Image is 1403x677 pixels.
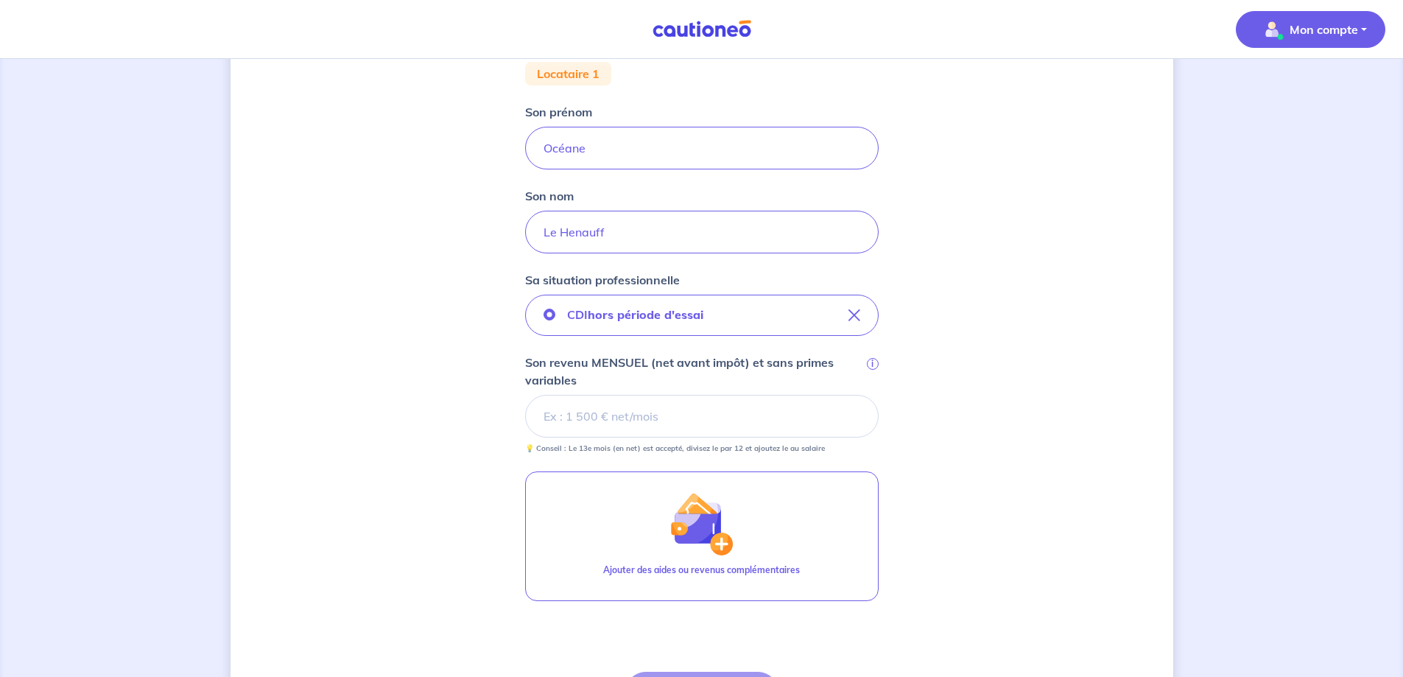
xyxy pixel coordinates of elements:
p: Son nom [525,187,574,205]
input: Ex : 1 500 € net/mois [525,395,879,438]
div: Locataire 1 [525,62,611,85]
div: Mots-clés [183,87,225,97]
img: website_grey.svg [24,38,35,50]
p: Mon compte [1290,21,1358,38]
div: v 4.0.25 [41,24,72,35]
button: illu_account_valid_menu.svgMon compte [1236,11,1385,48]
img: logo_orange.svg [24,24,35,35]
p: CDI [567,306,703,323]
p: Ajouter des aides ou revenus complémentaires [603,564,800,577]
p: Son prénom [525,103,592,121]
img: Cautioneo [647,20,757,38]
img: illu_account_valid_menu.svg [1260,18,1284,41]
div: Domaine [76,87,113,97]
img: illu_wallet.svg [669,492,733,555]
strong: hors période d'essai [588,307,703,322]
p: Sa situation professionnelle [525,271,680,289]
p: 💡 Conseil : Le 13e mois (en net) est accepté, divisez le par 12 et ajoutez le au salaire [525,443,825,454]
button: CDIhors période d'essai [525,295,879,336]
input: John [525,127,879,169]
button: illu_wallet.svgAjouter des aides ou revenus complémentaires [525,471,879,601]
img: tab_domain_overview_orange.svg [60,85,71,97]
img: tab_keywords_by_traffic_grey.svg [167,85,179,97]
span: i [867,358,879,370]
div: Domaine: [DOMAIN_NAME] [38,38,166,50]
input: Doe [525,211,879,253]
p: Son revenu MENSUEL (net avant impôt) et sans primes variables [525,354,864,389]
